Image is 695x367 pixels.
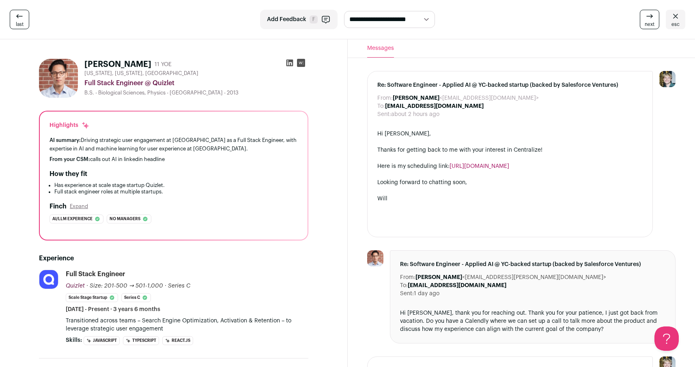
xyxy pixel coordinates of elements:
[49,137,81,143] span: AI summary:
[39,253,308,263] h2: Experience
[415,273,606,281] dd: <[EMAIL_ADDRESS][PERSON_NAME][DOMAIN_NAME]>
[54,182,298,189] li: Has experience at scale stage startup Quizlet.
[162,336,193,345] li: React.js
[66,336,82,344] span: Skills:
[666,10,685,29] a: esc
[165,282,166,290] span: ·
[49,156,298,163] div: calls out AI in linkedin headline
[385,103,484,109] b: [EMAIL_ADDRESS][DOMAIN_NAME]
[400,309,666,333] div: Hi [PERSON_NAME], thank you for reaching out. Thank you for your patience, I just got back from v...
[54,189,298,195] li: Full stack engineer roles at multiple startups.
[659,71,676,87] img: 6494470-medium_jpg
[640,10,659,29] a: next
[16,21,24,28] span: last
[84,336,120,345] li: JavaScript
[367,250,383,266] img: c3989ab70ac0d769f88c758f68f33c0162a360cdf912e67cda788dee31af0afe.jpg
[86,283,163,289] span: · Size: 201-500 → 501-1,000
[377,81,643,89] span: Re: Software Engineer - Applied AI @ YC-backed startup (backed by Salesforce Ventures)
[393,95,439,101] b: [PERSON_NAME]
[391,110,439,118] dd: about 2 hours ago
[377,195,643,203] div: Will
[377,162,643,170] div: Here is my scheduling link:
[450,163,509,169] a: [URL][DOMAIN_NAME]
[66,283,85,289] span: Quizlet
[110,215,140,223] span: No managers
[121,293,151,302] li: Series C
[645,21,654,28] span: next
[400,273,415,281] dt: From:
[415,275,462,280] b: [PERSON_NAME]
[168,283,190,289] span: Series C
[377,178,643,187] div: Looking forward to chatting soon,
[49,121,90,129] div: Highlights
[267,15,306,24] span: Add Feedback
[66,293,118,302] li: Scale Stage Startup
[10,10,29,29] a: last
[52,215,93,223] span: Ai/llm experience
[39,270,58,289] img: 41869c2cc023a1cacaa5f917ec900ff65bbe828ffd7ace8571580fa60fce2b24.jpg
[70,203,88,210] button: Expand
[66,305,160,313] span: [DATE] - Present · 3 years 6 months
[310,15,318,24] span: F
[393,94,539,102] dd: <[EMAIL_ADDRESS][DOMAIN_NAME]>
[49,157,90,162] span: From your CSM:
[377,102,385,110] dt: To:
[377,146,643,154] div: Thanks for getting back to me with your interest in Centralize!
[400,281,408,290] dt: To:
[377,130,643,138] div: Hi [PERSON_NAME],
[123,336,159,345] li: TypeScript
[49,169,87,179] h2: How they fit
[408,283,506,288] b: [EMAIL_ADDRESS][DOMAIN_NAME]
[66,317,308,333] p: Transitioned across teams – Search Engine Optimization, Activation & Retention – to leverage stra...
[66,270,125,279] div: Full Stack Engineer
[654,326,679,351] iframe: Help Scout Beacon - Open
[84,78,308,88] div: Full Stack Engineer @ Quizlet
[84,59,151,70] h1: [PERSON_NAME]
[260,10,338,29] button: Add Feedback F
[377,94,393,102] dt: From:
[367,39,394,58] button: Messages
[414,290,439,298] dd: 1 day ago
[84,70,198,77] span: [US_STATE], [US_STATE], [GEOGRAPHIC_DATA]
[84,90,308,96] div: B.S. - Biological Sciences, Physics - [GEOGRAPHIC_DATA] - 2013
[49,136,298,153] div: Driving strategic user engagement at [GEOGRAPHIC_DATA] as a Full Stack Engineer, with expertise i...
[49,202,67,211] h2: Finch
[155,60,172,69] div: 11 YOE
[671,21,680,28] span: esc
[39,59,78,98] img: c3989ab70ac0d769f88c758f68f33c0162a360cdf912e67cda788dee31af0afe.jpg
[400,290,414,298] dt: Sent:
[400,260,666,268] span: Re: Software Engineer - Applied AI @ YC-backed startup (backed by Salesforce Ventures)
[377,110,391,118] dt: Sent:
